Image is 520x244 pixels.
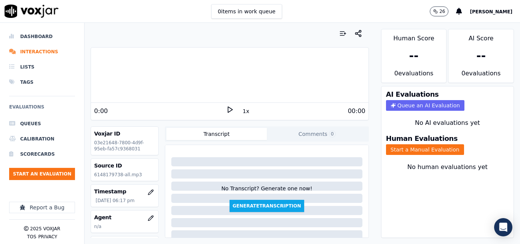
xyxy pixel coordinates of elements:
span: [PERSON_NAME] [470,9,512,14]
a: Tags [9,75,75,90]
div: 0 evaluation s [448,69,514,83]
a: Calibration [9,131,75,147]
div: -- [409,49,419,63]
div: No Transcript? Generate one now! [221,185,312,200]
div: Human Score [381,29,447,43]
div: -- [476,49,486,63]
h3: Agent [94,214,155,221]
a: Queues [9,116,75,131]
img: voxjar logo [5,5,59,18]
div: 0 evaluation s [381,69,447,83]
div: AI Score [448,29,514,43]
button: Start an Evaluation [9,168,75,180]
button: 0items in work queue [211,4,282,19]
button: 26 [430,6,456,16]
a: Dashboard [9,29,75,44]
div: No human evaluations yet [388,163,507,190]
p: [DATE] 06:17 pm [96,198,155,204]
button: 26 [430,6,448,16]
button: Queue an AI Evaluation [386,100,464,111]
a: Lists [9,59,75,75]
h3: Voxjar ID [94,130,155,137]
p: 2025 Voxjar [30,226,60,232]
p: 03e21648-7800-4d9f-95eb-fa57c9368031 [94,140,155,152]
button: [PERSON_NAME] [470,7,520,16]
h6: Evaluations [9,102,75,116]
div: Open Intercom Messenger [494,218,512,236]
a: Interactions [9,44,75,59]
h3: AI Evaluations [386,91,439,98]
button: Comments [267,128,367,140]
button: 1x [241,106,251,116]
button: Start a Manual Evaluation [386,144,464,155]
button: Transcript [166,128,267,140]
a: Scorecards [9,147,75,162]
p: 6148179738-all.mp3 [94,172,155,178]
span: 0 [329,131,336,137]
p: n/a [94,223,155,230]
button: GenerateTranscription [230,200,304,212]
p: 26 [439,8,445,14]
button: Privacy [38,234,57,240]
div: 0:00 [94,107,108,116]
h3: Source ID [94,162,155,169]
button: Report a Bug [9,202,75,213]
h3: Timestamp [94,188,155,195]
button: TOS [27,234,36,240]
h3: Human Evaluations [386,135,458,142]
div: 00:00 [348,107,365,116]
div: No AI evaluations yet [388,118,507,128]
